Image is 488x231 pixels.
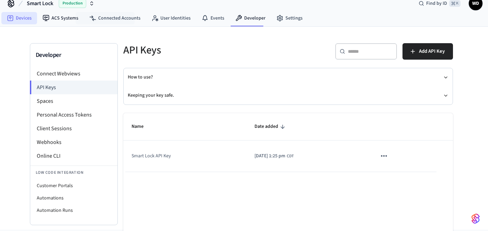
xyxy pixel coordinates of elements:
span: Name [132,121,152,132]
td: Smart Lock API Key [123,141,246,172]
li: Low Code Integration [30,166,117,180]
li: Webhooks [30,135,117,149]
img: SeamLogoGradient.69752ec5.svg [472,213,480,224]
button: How to use? [128,68,449,86]
button: Add API Key [402,43,453,60]
a: Developer [230,12,271,24]
li: Customer Portals [30,180,117,192]
a: User Identities [146,12,196,24]
li: API Keys [30,81,117,94]
li: Automations [30,192,117,204]
a: Settings [271,12,308,24]
a: ACS Systems [37,12,84,24]
li: Online CLI [30,149,117,163]
span: [DATE] 1:25 pm [254,153,285,160]
table: sticky table [123,113,453,172]
li: Client Sessions [30,122,117,135]
li: Automation Runs [30,204,117,217]
span: Add API Key [419,47,445,56]
button: Keeping your key safe. [128,86,449,105]
span: Date added [254,121,287,132]
a: Connected Accounts [84,12,146,24]
li: Connect Webviews [30,67,117,81]
a: Events [196,12,230,24]
li: Spaces [30,94,117,108]
li: Personal Access Tokens [30,108,117,122]
div: America/Chicago [254,153,294,160]
a: Devices [1,12,37,24]
h5: API Keys [123,43,284,57]
span: CDT [287,153,294,159]
h3: Developer [36,50,112,60]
